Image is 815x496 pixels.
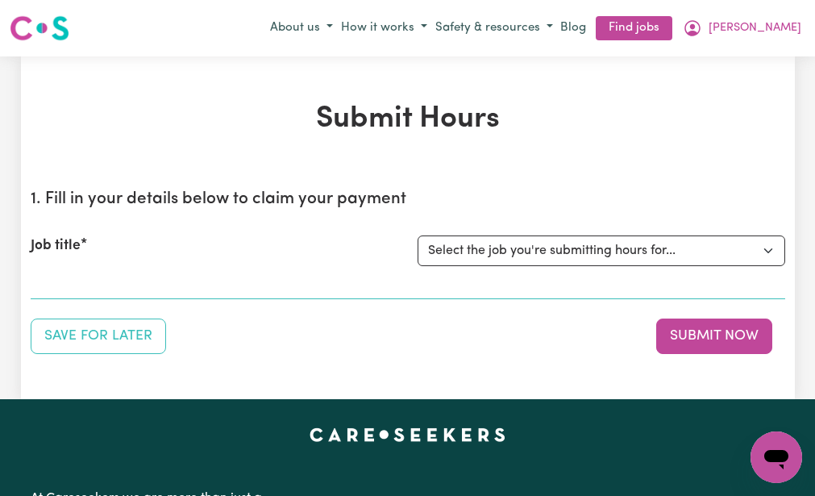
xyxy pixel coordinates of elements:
[266,15,337,42] button: About us
[656,319,772,354] button: Submit your job report
[10,14,69,43] img: Careseekers logo
[310,428,505,441] a: Careseekers home page
[10,10,69,47] a: Careseekers logo
[709,19,801,37] span: [PERSON_NAME]
[679,15,805,42] button: My Account
[337,15,431,42] button: How it works
[31,190,785,210] h2: 1. Fill in your details below to claim your payment
[31,235,81,256] label: Job title
[596,16,672,41] a: Find jobs
[431,15,557,42] button: Safety & resources
[751,431,802,483] iframe: Button to launch messaging window
[557,16,589,41] a: Blog
[31,102,785,138] h1: Submit Hours
[31,319,166,354] button: Save your job report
